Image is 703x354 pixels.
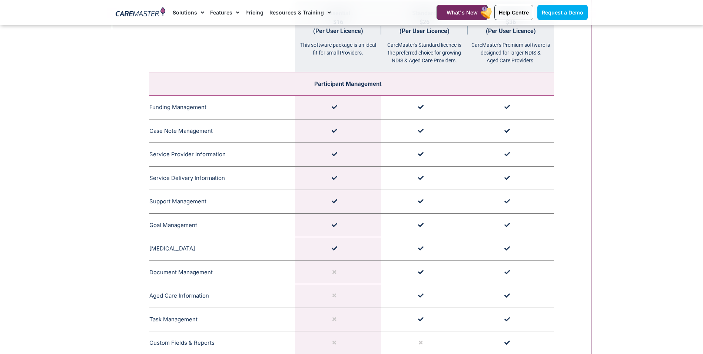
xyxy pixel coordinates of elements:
[149,190,295,214] td: Support Management
[447,9,478,16] span: What's New
[542,9,583,16] span: Request a Demo
[149,308,295,331] td: Task Management
[295,36,381,57] div: This software package is an ideal fit for small Providers.
[149,119,295,143] td: Case Note Management
[437,5,488,20] a: What's New
[381,36,468,65] div: CareMaster's Standard licence is the preferred choice for growing NDIS & Aged Care Providers.
[314,80,382,87] span: Participant Management
[295,1,381,72] th: Essential
[149,213,295,237] td: Goal Management
[149,166,295,190] td: Service Delivery Information
[149,96,295,119] td: Funding Management
[537,5,588,20] a: Request a Demo
[468,36,554,65] div: CareMaster's Premium software is designed for larger NDIS & Aged Care Providers.
[116,7,166,18] img: CareMaster Logo
[149,143,295,167] td: Service Provider Information
[149,260,295,284] td: Document Management
[149,237,295,261] td: [MEDICAL_DATA]
[381,1,468,72] th: Standard
[468,1,554,72] th: Premium
[149,284,295,308] td: Aged Care Information
[499,9,529,16] span: Help Centre
[494,5,533,20] a: Help Centre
